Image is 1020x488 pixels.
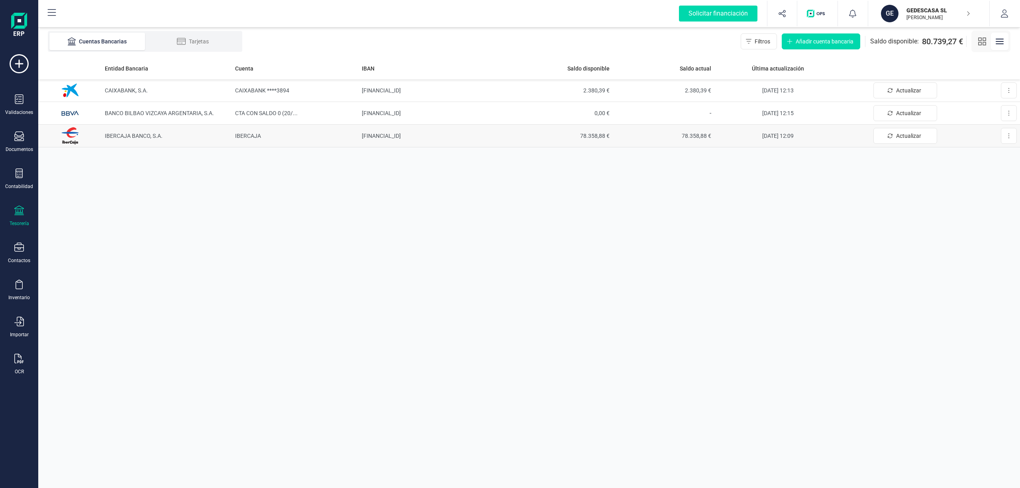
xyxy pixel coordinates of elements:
[359,125,511,147] td: [FINANCIAL_ID]
[105,87,148,94] span: CAIXABANK, S.A.
[514,109,610,117] span: 0,00 €
[8,257,30,264] div: Contactos
[8,294,30,301] div: Inventario
[922,36,963,47] span: 80.739,27 €
[235,65,253,73] span: Cuenta
[896,132,921,140] span: Actualizar
[567,65,610,73] span: Saldo disponible
[161,37,225,45] div: Tarjetas
[906,14,970,21] p: [PERSON_NAME]
[741,33,777,49] button: Filtros
[105,133,163,139] span: IBERCAJA BANCO, S.A.
[616,132,711,140] span: 78.358,88 €
[796,37,853,45] span: Añadir cuenta bancaria
[514,132,610,140] span: 78.358,88 €
[873,105,937,121] button: Actualizar
[807,10,828,18] img: Logo de OPS
[873,128,937,144] button: Actualizar
[362,65,375,73] span: IBAN
[5,109,33,116] div: Validaciones
[10,331,29,338] div: Importar
[669,1,767,26] button: Solicitar financiación
[58,124,82,148] img: Imagen de IBERCAJA BANCO, S.A.
[58,101,82,125] img: Imagen de BANCO BILBAO VIZCAYA ARGENTARIA, S.A.
[762,133,794,139] span: [DATE] 12:09
[762,87,794,94] span: [DATE] 12:13
[752,65,804,73] span: Última actualización
[616,108,711,118] p: -
[235,110,298,116] span: CTA CON SALDO 0 (20/ ...
[359,79,511,102] td: [FINANCIAL_ID]
[680,65,711,73] span: Saldo actual
[782,33,860,49] button: Añadir cuenta bancaria
[878,1,980,26] button: GEGEDESCASA SL[PERSON_NAME]
[58,78,82,102] img: Imagen de CAIXABANK, S.A.
[10,220,29,227] div: Tesorería
[755,37,770,45] span: Filtros
[679,6,757,22] div: Solicitar financiación
[873,82,937,98] button: Actualizar
[105,110,214,116] span: BANCO BILBAO VIZCAYA ARGENTARIA, S.A.
[5,183,33,190] div: Contabilidad
[15,368,24,375] div: OCR
[896,109,921,117] span: Actualizar
[762,110,794,116] span: [DATE] 12:15
[514,86,610,94] span: 2.380,39 €
[6,146,33,153] div: Documentos
[359,102,511,125] td: [FINANCIAL_ID]
[105,65,148,73] span: Entidad Bancaria
[906,6,970,14] p: GEDESCASA SL
[802,1,833,26] button: Logo de OPS
[65,37,129,45] div: Cuentas Bancarias
[881,5,898,22] div: GE
[616,86,711,94] span: 2.380,39 €
[896,86,921,94] span: Actualizar
[870,37,919,46] span: Saldo disponible:
[235,133,261,139] span: IBERCAJA
[11,13,27,38] img: Logo Finanedi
